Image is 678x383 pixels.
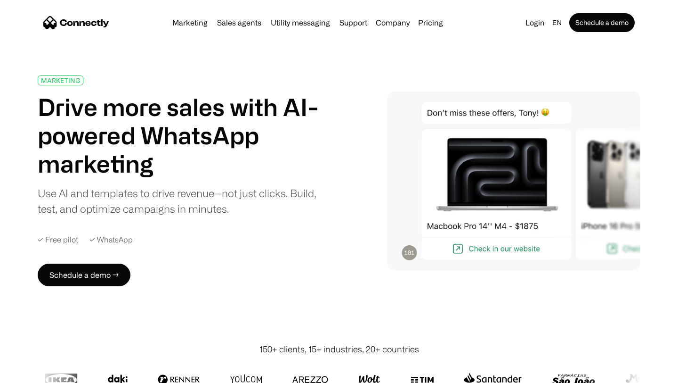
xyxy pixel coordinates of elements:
[38,185,329,216] div: Use AI and templates to drive revenue—not just clicks. Build, test, and optimize campaigns in min...
[169,19,211,26] a: Marketing
[43,16,109,30] a: home
[373,16,412,29] div: Company
[19,366,56,380] ul: Language list
[41,77,80,84] div: MARKETING
[38,235,78,244] div: ✓ Free pilot
[267,19,334,26] a: Utility messaging
[522,16,549,29] a: Login
[414,19,447,26] a: Pricing
[38,264,130,286] a: Schedule a demo →
[259,343,419,356] div: 150+ clients, 15+ industries, 20+ countries
[89,235,133,244] div: ✓ WhatsApp
[552,16,562,29] div: en
[549,16,567,29] div: en
[9,366,56,380] aside: Language selected: English
[569,13,635,32] a: Schedule a demo
[336,19,371,26] a: Support
[376,16,410,29] div: Company
[213,19,265,26] a: Sales agents
[38,93,329,178] h1: Drive more sales with AI-powered WhatsApp marketing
